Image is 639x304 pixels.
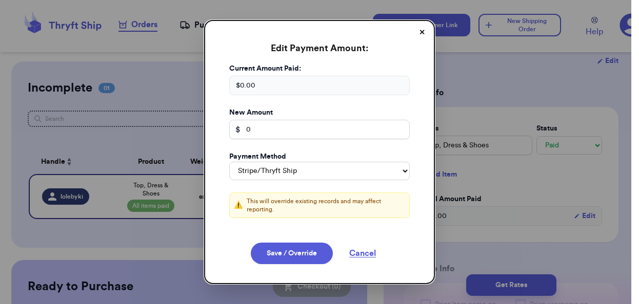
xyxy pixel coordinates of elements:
label: Payment Method [229,151,286,162]
label: New Amount [229,107,410,118]
h3: Edit Payment Amount: [217,33,422,63]
button: Save / Override [251,243,333,264]
button: ✕ [414,25,430,41]
span: $ [235,123,241,136]
p: This will override existing records and may affect reporting. [247,197,405,213]
div: $ 0.00 [229,76,410,95]
span: ⚠️ [234,200,243,210]
button: Cancel [337,243,388,264]
label: Current Amount Paid: [229,63,410,74]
